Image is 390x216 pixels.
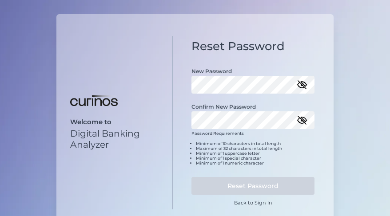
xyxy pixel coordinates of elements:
li: Maximum of 32 characters in total length [196,146,314,151]
a: Back to Sign In [234,200,272,206]
li: Minimum of 1 special character [196,156,314,161]
p: Digital Banking Analyzer [70,128,164,150]
li: Minimum of 10 characters in total length [196,141,314,146]
li: Minimum of 1 numeric character [196,161,314,165]
h1: Reset Password [191,39,314,53]
img: Digital Banking Analyzer [70,95,118,106]
p: Welcome to [70,118,164,126]
button: Reset Password [191,177,314,195]
div: Password Requirements [191,131,314,173]
label: Confirm New Password [191,103,256,110]
li: Minimum of 1 uppercase letter [196,151,314,156]
label: New Password [191,68,232,75]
